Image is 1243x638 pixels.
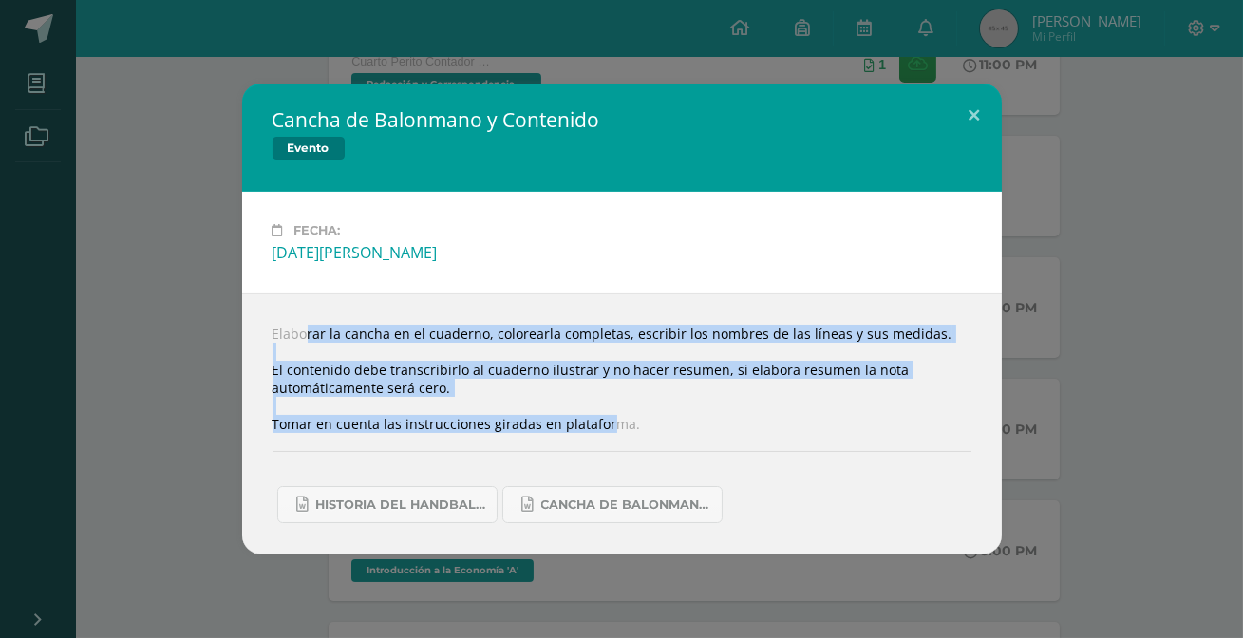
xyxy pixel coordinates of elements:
span: Cancha de Balonmano.docx [541,497,712,513]
h2: Cancha de Balonmano y Contenido [273,106,600,133]
span: Evento [273,137,345,159]
div: Elaborar la cancha en el cuaderno, colorearla completas, escribir los nombres de las líneas y sus... [242,293,1002,554]
a: Cancha de Balonmano.docx [502,486,723,523]
span: Fecha: [294,223,341,237]
button: Close (Esc) [948,84,1002,148]
span: Historia del handball.docx [316,497,487,513]
div: [DATE][PERSON_NAME] [273,242,971,263]
a: Historia del handball.docx [277,486,498,523]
